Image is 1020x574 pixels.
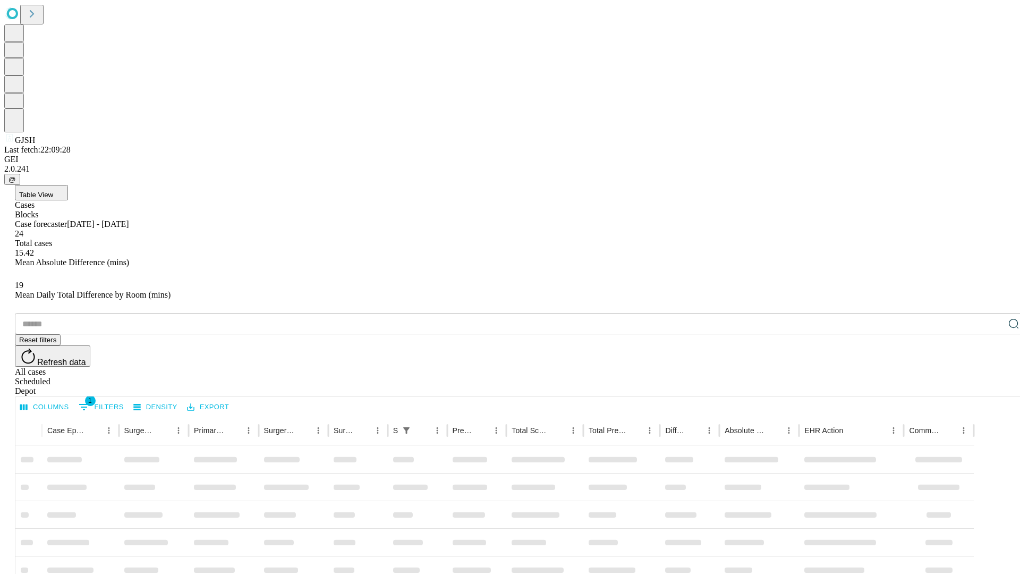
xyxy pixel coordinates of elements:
[941,423,956,438] button: Sort
[87,423,101,438] button: Sort
[665,426,686,435] div: Difference
[15,229,23,238] span: 24
[589,426,627,435] div: Total Predicted Duration
[393,426,398,435] div: Scheduled In Room Duration
[15,345,90,367] button: Refresh data
[566,423,581,438] button: Menu
[15,334,61,345] button: Reset filters
[844,423,859,438] button: Sort
[241,423,256,438] button: Menu
[399,423,414,438] div: 1 active filter
[47,426,86,435] div: Case Epic Id
[124,426,155,435] div: Surgeon Name
[171,423,186,438] button: Menu
[194,426,225,435] div: Primary Service
[131,399,180,416] button: Density
[37,358,86,367] span: Refresh data
[18,399,72,416] button: Select columns
[15,220,67,229] span: Case forecaster
[886,423,901,438] button: Menu
[4,145,71,154] span: Last fetch: 22:09:28
[67,220,129,229] span: [DATE] - [DATE]
[415,423,430,438] button: Sort
[184,399,232,416] button: Export
[101,423,116,438] button: Menu
[956,423,971,438] button: Menu
[15,248,34,257] span: 15.42
[4,164,1016,174] div: 2.0.241
[474,423,489,438] button: Sort
[489,423,504,438] button: Menu
[226,423,241,438] button: Sort
[781,423,796,438] button: Menu
[4,174,20,185] button: @
[512,426,550,435] div: Total Scheduled Duration
[15,258,129,267] span: Mean Absolute Difference (mins)
[76,399,126,416] button: Show filters
[296,423,311,438] button: Sort
[702,423,717,438] button: Menu
[551,423,566,438] button: Sort
[627,423,642,438] button: Sort
[4,155,1016,164] div: GEI
[15,136,35,145] span: GJSH
[156,423,171,438] button: Sort
[430,423,445,438] button: Menu
[355,423,370,438] button: Sort
[725,426,766,435] div: Absolute Difference
[642,423,657,438] button: Menu
[804,426,843,435] div: EHR Action
[15,239,52,248] span: Total cases
[15,185,68,200] button: Table View
[767,423,781,438] button: Sort
[19,191,53,199] span: Table View
[370,423,385,438] button: Menu
[19,336,56,344] span: Reset filters
[311,423,326,438] button: Menu
[264,426,295,435] div: Surgery Name
[334,426,354,435] div: Surgery Date
[15,281,23,290] span: 19
[15,290,171,299] span: Mean Daily Total Difference by Room (mins)
[909,426,940,435] div: Comments
[399,423,414,438] button: Show filters
[687,423,702,438] button: Sort
[8,175,16,183] span: @
[85,395,96,406] span: 1
[453,426,473,435] div: Predicted In Room Duration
